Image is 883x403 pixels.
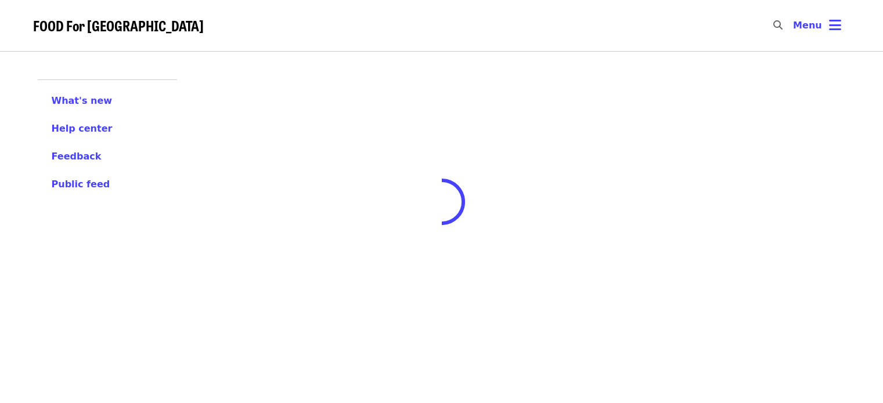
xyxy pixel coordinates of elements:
[773,20,783,31] i: search icon
[52,177,163,191] a: Public feed
[52,95,113,106] span: What's new
[790,12,799,39] input: Search
[784,12,850,39] button: Toggle account menu
[52,179,110,190] span: Public feed
[33,17,204,34] a: FOOD For [GEOGRAPHIC_DATA]
[52,94,163,108] a: What's new
[52,150,102,164] button: Feedback
[829,17,841,34] i: bars icon
[793,20,822,31] span: Menu
[33,15,204,35] span: FOOD For [GEOGRAPHIC_DATA]
[52,123,113,134] span: Help center
[52,122,163,136] a: Help center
